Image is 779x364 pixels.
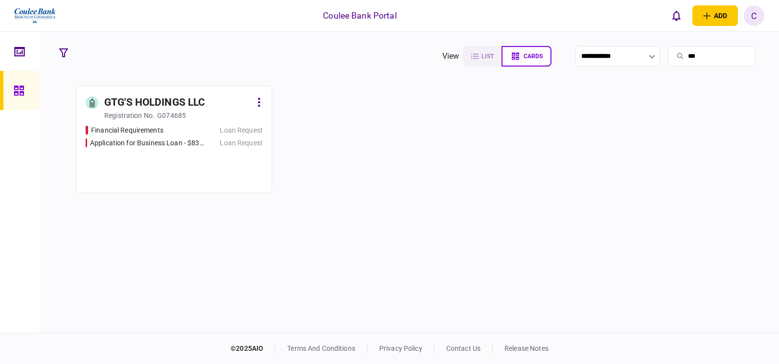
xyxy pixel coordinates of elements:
[502,46,551,67] button: cards
[463,46,502,67] button: list
[524,53,543,60] span: cards
[230,343,275,354] div: © 2025 AIO
[442,50,459,62] div: view
[220,138,263,148] div: Loan Request
[220,125,263,136] div: Loan Request
[76,86,272,193] a: GTG'S HOLDINGS LLCregistration no.G074685Financial RequirementsLoan RequestApplication for Busine...
[104,111,155,120] div: registration no.
[323,9,396,22] div: Coulee Bank Portal
[446,344,481,352] a: contact us
[287,344,355,352] a: terms and conditions
[692,5,738,26] button: open adding identity options
[91,125,163,136] div: Financial Requirements
[379,344,422,352] a: privacy policy
[157,111,186,120] div: G074685
[481,53,494,60] span: list
[104,95,205,111] div: GTG'S HOLDINGS LLC
[504,344,549,352] a: release notes
[90,138,205,148] div: Application for Business Loan - $832,500 - Purchase Real Estate
[13,3,57,28] img: client company logo
[744,5,764,26] button: C
[666,5,687,26] button: open notifications list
